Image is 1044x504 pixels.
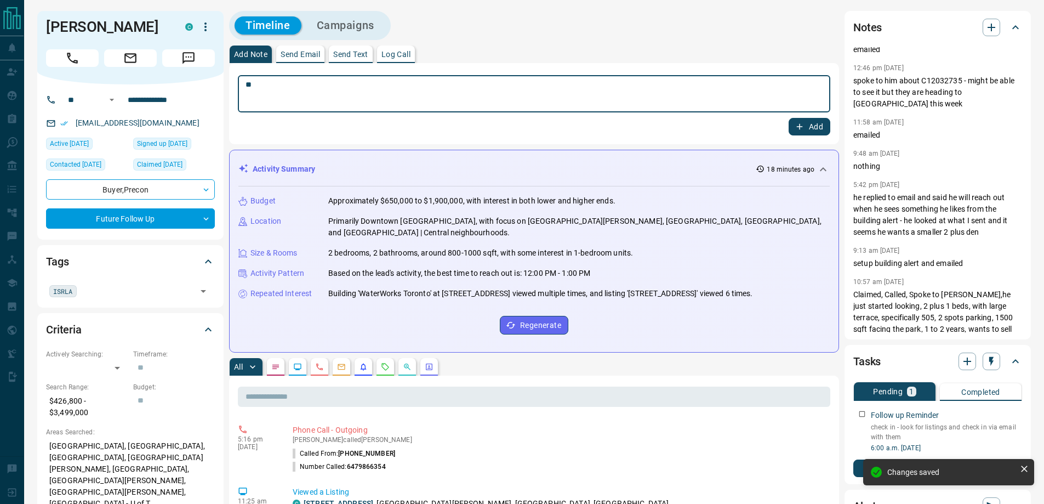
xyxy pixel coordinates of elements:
[328,216,830,239] p: Primarily Downtown [GEOGRAPHIC_DATA], with focus on [GEOGRAPHIC_DATA][PERSON_NAME], [GEOGRAPHIC_D...
[253,163,315,175] p: Activity Summary
[853,353,881,370] h2: Tasks
[250,247,298,259] p: Size & Rooms
[46,349,128,359] p: Actively Searching:
[46,392,128,422] p: $426,800 - $3,499,000
[46,18,169,36] h1: [PERSON_NAME]
[238,443,276,451] p: [DATE]
[293,486,826,498] p: Viewed a Listing
[853,258,1022,269] p: setup building alert and emailed
[238,159,830,179] div: Activity Summary18 minutes ago
[234,363,243,371] p: All
[137,138,187,149] span: Signed up [DATE]
[293,462,386,472] p: Number Called:
[328,268,590,279] p: Based on the lead's activity, the best time to reach out is: 12:00 PM - 1:00 PM
[853,150,900,157] p: 9:48 am [DATE]
[105,93,118,106] button: Open
[853,14,1022,41] div: Notes
[871,410,939,421] p: Follow up Reminder
[53,286,73,297] span: ISRLA
[293,436,826,444] p: [PERSON_NAME] called [PERSON_NAME]
[853,19,882,36] h2: Notes
[961,388,1000,396] p: Completed
[271,363,280,371] svg: Notes
[250,288,312,299] p: Repeated Interest
[196,284,211,299] button: Open
[133,158,215,174] div: Mon Sep 02 2024
[50,138,89,149] span: Active [DATE]
[293,449,395,458] p: Called From:
[853,192,1022,238] p: he replied to email and said he will reach out when he sees something he likes from the building ...
[853,460,1022,477] button: New Task
[46,179,215,200] div: Buyer , Precon
[60,120,68,127] svg: Email Verified
[76,118,199,127] a: [EMAIL_ADDRESS][DOMAIN_NAME]
[871,422,1022,442] p: check in - look for listings and check in via email with them
[333,50,368,58] p: Send Text
[250,195,276,207] p: Budget
[46,316,215,343] div: Criteria
[133,349,215,359] p: Timeframe:
[887,468,1016,477] div: Changes saved
[328,195,615,207] p: Approximately $650,000 to $1,900,000, with interest in both lower and higher ends.
[234,50,267,58] p: Add Note
[281,50,320,58] p: Send Email
[293,424,826,436] p: Phone Call - Outgoing
[853,348,1022,375] div: Tasks
[162,49,215,67] span: Message
[46,208,215,229] div: Future Follow Up
[315,363,324,371] svg: Calls
[853,64,904,72] p: 12:46 pm [DATE]
[46,138,128,153] div: Mon Sep 15 2025
[337,363,346,371] svg: Emails
[328,288,753,299] p: Building 'WaterWorks Toronto' at [STREET_ADDRESS] viewed multiple times, and listing '[STREET_ADD...
[104,49,157,67] span: Email
[853,289,1022,393] p: Claimed, Called, Spoke to [PERSON_NAME],he just started looking, 2 plus 1 beds, with large terrac...
[46,158,128,174] div: Sat May 03 2025
[235,16,301,35] button: Timeline
[425,363,433,371] svg: Agent Actions
[500,316,568,335] button: Regenerate
[853,181,900,189] p: 5:42 pm [DATE]
[381,363,390,371] svg: Requests
[137,159,182,170] span: Claimed [DATE]
[185,23,193,31] div: condos.ca
[46,248,215,275] div: Tags
[50,159,101,170] span: Contacted [DATE]
[328,247,633,259] p: 2 bedrooms, 2 bathrooms, around 800-1000 sqft, with some interest in 1-bedroom units.
[853,44,1022,55] p: emailed
[359,363,368,371] svg: Listing Alerts
[853,161,1022,172] p: nothing
[133,138,215,153] div: Mon Sep 02 2024
[306,16,385,35] button: Campaigns
[293,363,302,371] svg: Lead Browsing Activity
[46,253,69,270] h2: Tags
[853,247,900,254] p: 9:13 am [DATE]
[871,443,1022,453] p: 6:00 a.m. [DATE]
[403,363,412,371] svg: Opportunities
[909,388,914,395] p: 1
[873,388,903,395] p: Pending
[789,118,830,135] button: Add
[238,435,276,443] p: 5:16 pm
[853,129,1022,141] p: emailed
[250,216,281,227] p: Location
[250,268,304,279] p: Activity Pattern
[853,118,904,126] p: 11:58 am [DATE]
[767,165,814,174] p: 18 minutes ago
[853,75,1022,110] p: spoke to him about C12032735 - might be able to see it but they are heading to [GEOGRAPHIC_DATA] ...
[347,463,386,471] span: 6479866354
[46,49,99,67] span: Call
[381,50,410,58] p: Log Call
[46,382,128,392] p: Search Range:
[853,278,904,286] p: 10:57 am [DATE]
[338,450,395,457] span: [PHONE_NUMBER]
[133,382,215,392] p: Budget:
[46,427,215,437] p: Areas Searched:
[46,321,82,338] h2: Criteria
